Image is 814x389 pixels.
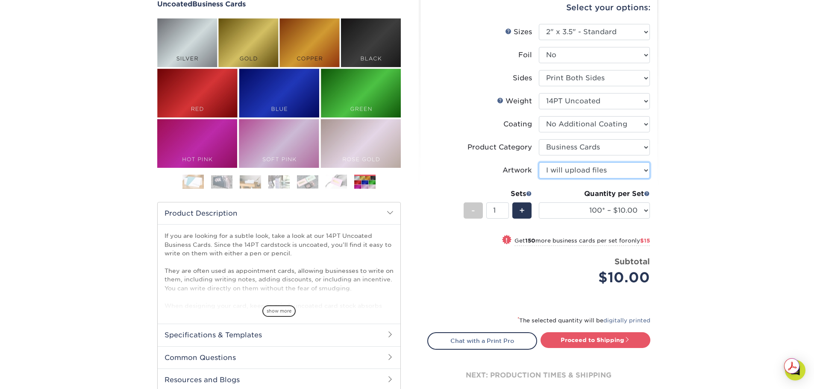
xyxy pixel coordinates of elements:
[2,363,73,386] iframe: Google Customer Reviews
[464,189,532,199] div: Sets
[519,204,525,217] span: +
[165,231,394,380] p: If you are looking for a subtle look, take a look at our 14PT Uncoated Business Cards. Since the ...
[158,202,400,224] h2: Product Description
[158,346,400,369] h2: Common Questions
[157,18,401,168] img: Uncoated 07
[497,96,532,106] div: Weight
[518,50,532,60] div: Foil
[541,332,650,348] a: Proceed to Shipping
[354,176,376,189] img: Business Cards 07
[603,317,650,324] a: digitally printed
[503,165,532,175] div: Artwork
[182,171,204,193] img: Business Cards 01
[262,305,296,317] span: show more
[297,175,318,188] img: Business Cards 05
[513,73,532,83] div: Sides
[539,189,650,199] div: Quantity per Set
[614,257,650,266] strong: Subtotal
[505,236,508,245] span: !
[158,324,400,346] h2: Specifications & Templates
[471,204,475,217] span: -
[326,175,347,189] img: Business Cards 06
[517,317,650,324] small: The selected quantity will be
[268,175,290,188] img: Business Cards 04
[545,267,650,288] div: $10.00
[427,332,537,349] a: Chat with a Print Pro
[640,237,650,244] span: $15
[211,175,232,188] img: Business Cards 02
[505,27,532,37] div: Sizes
[514,237,650,246] small: Get more business cards per set for
[467,142,532,152] div: Product Category
[503,119,532,129] div: Coating
[240,175,261,188] img: Business Cards 03
[628,237,650,244] span: only
[525,237,535,244] strong: 150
